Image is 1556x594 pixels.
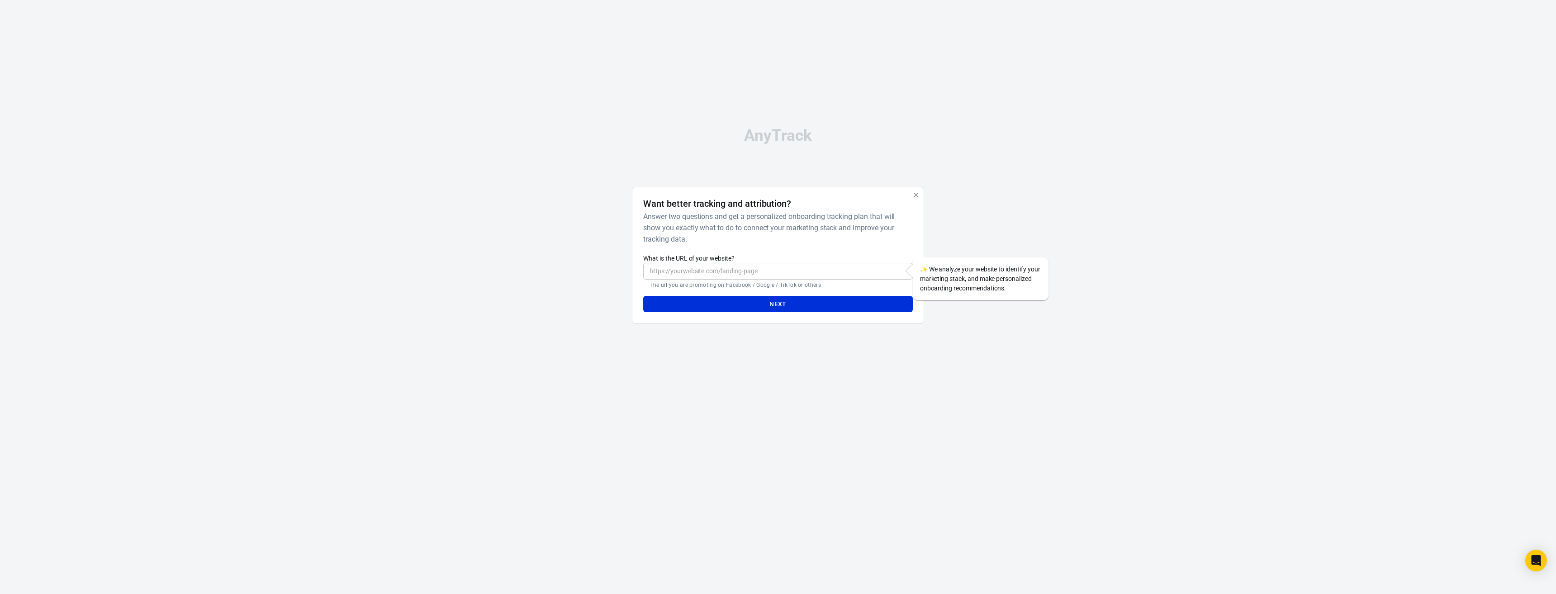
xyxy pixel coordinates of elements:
[1525,550,1547,571] div: 打开 Intercom Messenger
[920,266,928,273] span: sparkles
[913,257,1048,300] div: We analyze your website to identify your marketing stack, and make personalized onboarding recomm...
[643,198,791,209] h4: Want better tracking and attribution?
[643,263,912,280] input: https://yourwebsite.com/landing-page
[643,296,912,313] button: Next
[643,254,912,263] label: What is the URL of your website?
[552,128,1004,143] div: AnyTrack
[650,281,906,289] p: The url you are promoting on Facebook / Google / TikTok or others
[643,211,909,245] h6: Answer two questions and get a personalized onboarding tracking plan that will show you exactly w...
